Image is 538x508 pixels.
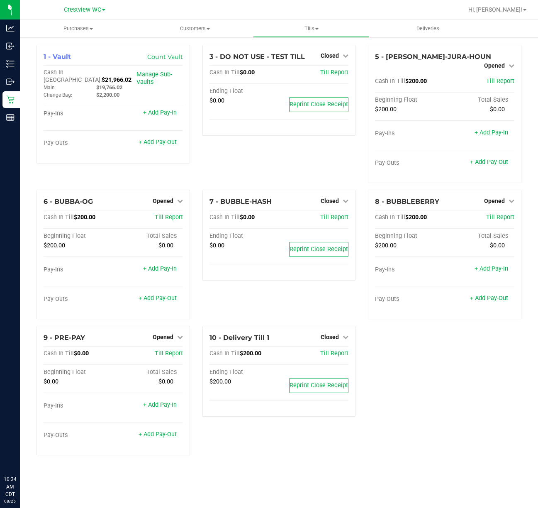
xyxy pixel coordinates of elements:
[375,242,397,249] span: $200.00
[20,25,136,32] span: Purchases
[6,24,15,32] inline-svg: Analytics
[158,378,173,385] span: $0.00
[158,242,173,249] span: $0.00
[44,350,74,357] span: Cash In Till
[24,440,34,450] iframe: Resource center unread badge
[4,498,16,504] p: 08/25
[321,334,339,340] span: Closed
[375,266,445,274] div: Pay-Ins
[375,96,445,104] div: Beginning Float
[44,432,113,439] div: Pay-Outs
[240,214,255,221] span: $0.00
[136,71,172,85] a: Manage Sub-Vaults
[44,369,113,376] div: Beginning Float
[484,62,505,69] span: Opened
[147,53,183,61] a: Count Vault
[153,334,173,340] span: Opened
[321,198,339,204] span: Closed
[470,295,508,302] a: + Add Pay-Out
[20,20,136,37] a: Purchases
[96,84,122,90] span: $19,766.02
[6,78,15,86] inline-svg: Outbound
[405,25,450,32] span: Deliveries
[321,52,339,59] span: Closed
[209,232,279,240] div: Ending Float
[44,402,113,410] div: Pay-Ins
[375,232,445,240] div: Beginning Float
[44,334,85,342] span: 9 - PRE-PAY
[290,101,348,108] span: Reprint Close Receipt
[74,350,89,357] span: $0.00
[209,369,279,376] div: Ending Float
[4,476,16,498] p: 10:34 AM CDT
[240,69,255,76] span: $0.00
[370,20,486,37] a: Deliveries
[143,109,177,116] a: + Add Pay-In
[44,296,113,303] div: Pay-Outs
[289,97,348,112] button: Reprint Close Receipt
[240,350,261,357] span: $200.00
[375,296,445,303] div: Pay-Outs
[375,159,445,167] div: Pay-Outs
[470,159,508,166] a: + Add Pay-Out
[405,78,427,85] span: $200.00
[44,378,58,385] span: $0.00
[290,382,348,389] span: Reprint Close Receipt
[113,369,183,376] div: Total Sales
[139,139,177,146] a: + Add Pay-Out
[44,85,56,90] span: Main:
[209,350,240,357] span: Cash In Till
[289,378,348,393] button: Reprint Close Receipt
[6,95,15,104] inline-svg: Retail
[209,378,231,385] span: $200.00
[320,69,348,76] a: Till Report
[153,198,173,204] span: Opened
[44,139,113,147] div: Pay-Outs
[484,198,505,204] span: Opened
[486,214,514,221] a: Till Report
[96,92,119,98] span: $2,200.00
[209,97,224,104] span: $0.00
[475,265,508,272] a: + Add Pay-In
[475,129,508,136] a: + Add Pay-In
[143,265,177,272] a: + Add Pay-In
[445,232,514,240] div: Total Sales
[44,69,102,83] span: Cash In [GEOGRAPHIC_DATA]:
[405,214,427,221] span: $200.00
[143,401,177,408] a: + Add Pay-In
[468,6,522,13] span: Hi, [PERSON_NAME]!
[209,198,272,205] span: 7 - BUBBLE-HASH
[490,106,505,113] span: $0.00
[320,214,348,221] a: Till Report
[44,266,113,274] div: Pay-Ins
[136,20,253,37] a: Customers
[290,246,348,253] span: Reprint Close Receipt
[155,350,183,357] a: Till Report
[375,106,397,113] span: $200.00
[44,53,71,61] span: 1 - Vault
[445,96,514,104] div: Total Sales
[209,53,305,61] span: 3 - DO NOT USE - TEST TILL
[44,198,93,205] span: 6 - BUBBA-OG
[139,431,177,438] a: + Add Pay-Out
[8,442,33,466] iframe: Resource center
[375,198,439,205] span: 8 - BUBBLEBERRY
[320,350,348,357] a: Till Report
[486,78,514,85] a: Till Report
[155,214,183,221] a: Till Report
[44,232,113,240] div: Beginning Float
[375,130,445,137] div: Pay-Ins
[253,20,370,37] a: Tills
[137,25,253,32] span: Customers
[44,110,113,117] div: Pay-Ins
[102,76,131,83] span: $21,966.02
[289,242,348,257] button: Reprint Close Receipt
[209,242,224,249] span: $0.00
[44,214,74,221] span: Cash In Till
[375,78,405,85] span: Cash In Till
